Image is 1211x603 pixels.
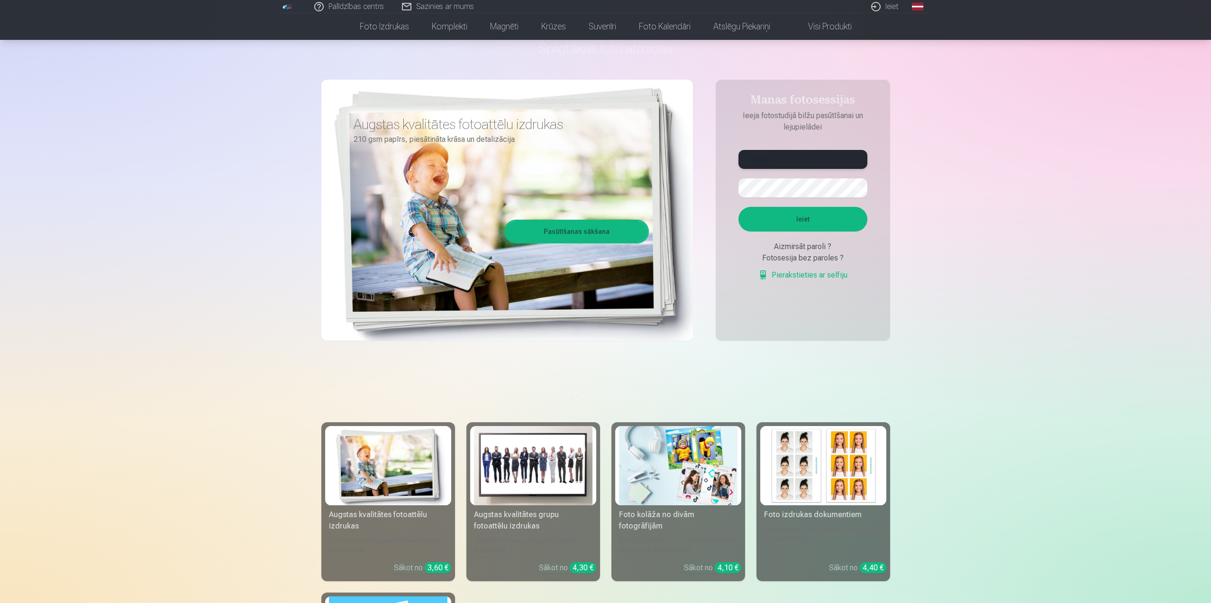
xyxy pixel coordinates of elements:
div: [DEMOGRAPHIC_DATA] neaizmirstami mirkļi vienā skaistā bildē [615,536,741,555]
div: 210 gsm papīrs, piesātināta krāsa un detalizācija [325,536,451,555]
div: Sākot no [394,562,451,574]
img: Foto izdrukas dokumentiem [764,426,883,505]
button: Ieiet [738,207,867,232]
a: Komplekti [420,13,479,40]
a: Foto izdrukas [348,13,420,40]
img: Augstas kvalitātes grupu fotoattēlu izdrukas [474,426,592,505]
a: Augstas kvalitātes grupu fotoattēlu izdrukasAugstas kvalitātes grupu fotoattēlu izdrukasSpilgtas ... [466,422,600,581]
div: 4,30 € [570,562,596,573]
a: Foto izdrukas dokumentiemFoto izdrukas dokumentiemUniversālas foto izdrukas dokumentiem (6 fotogr... [756,422,890,581]
div: Sākot no [829,562,886,574]
a: Augstas kvalitātes fotoattēlu izdrukasAugstas kvalitātes fotoattēlu izdrukas210 gsm papīrs, piesā... [321,422,455,581]
a: Krūzes [530,13,577,40]
a: Magnēti [479,13,530,40]
div: Foto izdrukas dokumentiem [760,509,886,520]
h4: Manas fotosessijas [729,93,877,110]
div: 3,60 € [425,562,451,573]
img: Augstas kvalitātes fotoattēlu izdrukas [329,426,447,505]
div: 4,10 € [715,562,741,573]
p: Ieeja fotostudijā bilžu pasūtīšanai un lejupielādei [729,110,877,133]
div: Foto kolāža no divām fotogrāfijām [615,509,741,532]
a: Visi produkti [782,13,863,40]
div: Sākot no [684,562,741,574]
div: Augstas kvalitātes fotoattēlu izdrukas [325,509,451,532]
div: Fotosesija bez paroles ? [738,252,867,264]
a: Pasūtīšanas sākšana [506,221,647,242]
div: Spilgtas krāsas uz Fuji Film Crystal fotopapīra [470,536,596,555]
div: Universālas foto izdrukas dokumentiem (6 fotogrāfijas) [760,524,886,555]
div: Sākot no [539,562,596,574]
div: Aizmirsāt paroli ? [738,241,867,252]
a: Suvenīri [577,13,628,40]
a: Atslēgu piekariņi [702,13,782,40]
a: Foto kolāža no divām fotogrāfijāmFoto kolāža no divām fotogrāfijām[DEMOGRAPHIC_DATA] neaizmirstam... [611,422,745,581]
div: 4,40 € [860,562,886,573]
img: Foto kolāža no divām fotogrāfijām [619,426,738,505]
p: 210 gsm papīrs, piesātināta krāsa un detalizācija [354,133,642,146]
h1: Spilgtākās foto atmiņas [321,40,890,57]
a: Pierakstieties ar selfiju [758,269,847,281]
a: Foto kalendāri [628,13,702,40]
h3: Foto izdrukas [329,386,883,403]
img: /fa1 [282,4,293,9]
div: Augstas kvalitātes grupu fotoattēlu izdrukas [470,509,596,532]
h3: Augstas kvalitātes fotoattēlu izdrukas [354,116,642,133]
